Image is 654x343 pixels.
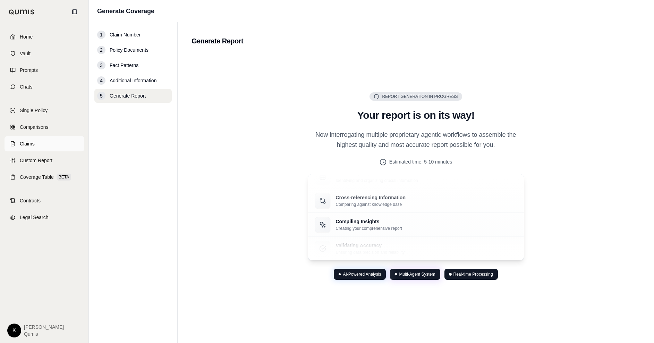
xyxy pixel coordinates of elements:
[336,218,402,225] p: Compiling Insights
[336,250,405,255] p: Ensuring data precision and reliability
[97,6,154,16] h1: Generate Coverage
[110,77,156,84] span: Additional Information
[5,169,84,185] a: Coverage TableBETA
[5,193,84,208] a: Contracts
[20,50,31,57] span: Vault
[336,202,406,207] p: Comparing against knowledge base
[97,61,105,69] div: 3
[336,170,418,177] p: Extracting Key Data Points
[97,76,105,85] div: 4
[20,157,52,164] span: Custom Report
[5,136,84,151] a: Claims
[5,153,84,168] a: Custom Report
[24,324,64,331] span: [PERSON_NAME]
[20,33,33,40] span: Home
[20,107,48,114] span: Single Policy
[20,214,49,221] span: Legal Search
[97,92,105,100] div: 5
[308,109,524,122] h2: Your report is on its way!
[20,83,33,90] span: Chats
[20,140,35,147] span: Claims
[336,194,406,201] p: Cross-referencing Information
[336,242,405,249] p: Validating Accuracy
[7,324,21,337] div: K
[97,46,105,54] div: 2
[20,197,41,204] span: Contracts
[5,29,84,44] a: Home
[5,210,84,225] a: Legal Search
[308,130,524,150] p: Now interrogating multiple proprietary agentic workflows to assemble the highest quality and most...
[453,271,493,277] span: Real-time Processing
[5,119,84,135] a: Comparisons
[57,174,71,181] span: BETA
[20,67,38,74] span: Prompts
[97,31,105,39] div: 1
[5,103,84,118] a: Single Policy
[399,271,435,277] span: Multi-Agent System
[5,62,84,78] a: Prompts
[110,47,148,53] span: Policy Documents
[336,178,418,183] p: Identifying and organizing crucial information
[343,271,381,277] span: AI-Powered Analysis
[5,79,84,94] a: Chats
[382,94,458,99] span: Report Generation in Progress
[20,124,48,131] span: Comparisons
[192,36,640,46] h2: Generate Report
[110,62,138,69] span: Fact Patterns
[110,31,141,38] span: Claim Number
[69,6,80,17] button: Collapse sidebar
[336,226,402,231] p: Creating your comprehensive report
[110,92,146,99] span: Generate Report
[24,331,64,337] span: Qumis
[9,9,35,15] img: Qumis Logo
[20,174,54,181] span: Coverage Table
[5,46,84,61] a: Vault
[389,158,452,166] span: Estimated time: 5-10 minutes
